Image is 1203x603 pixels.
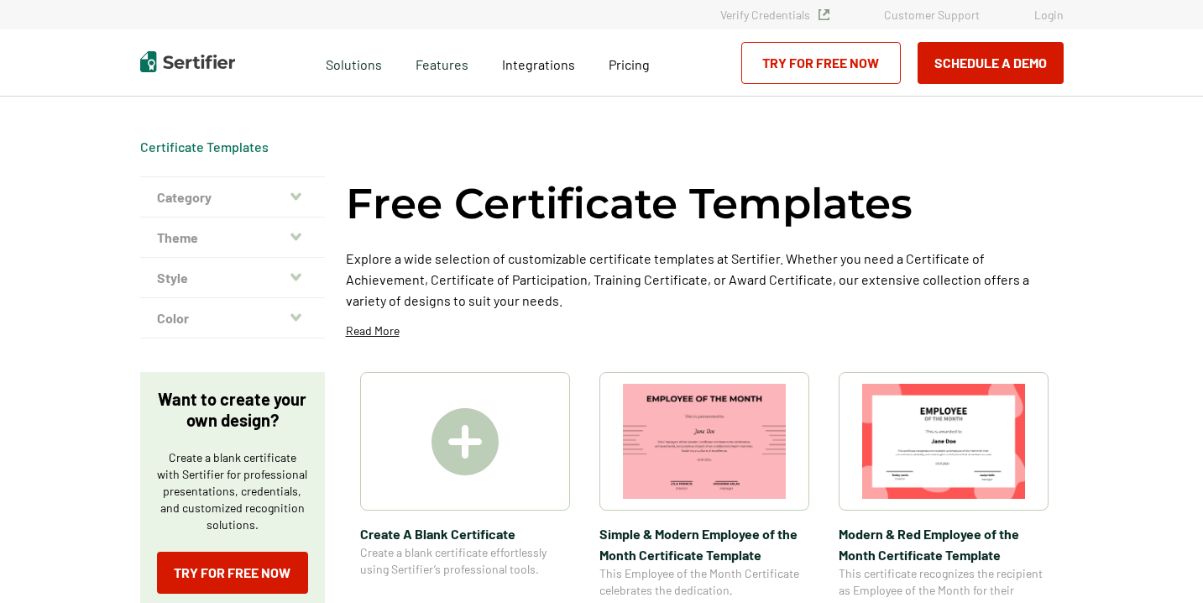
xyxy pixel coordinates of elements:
[862,384,1025,499] img: Modern & Red Employee of the Month Certificate Template
[416,52,468,73] span: Features
[140,177,325,218] button: Category
[839,523,1049,565] span: Modern & Red Employee of the Month Certificate Template
[720,8,829,22] a: Verify Credentials
[819,9,829,20] img: Verified
[346,322,400,339] p: Read More
[884,8,980,22] a: Customer Support
[502,52,575,73] a: Integrations
[502,56,575,72] span: Integrations
[140,51,235,72] img: Sertifier | Digital Credentialing Platform
[623,384,786,499] img: Simple & Modern Employee of the Month Certificate Template
[609,52,650,73] a: Pricing
[326,52,382,73] span: Solutions
[609,56,650,72] span: Pricing
[360,523,570,544] span: Create A Blank Certificate
[157,389,308,431] p: Want to create your own design?
[599,523,809,565] span: Simple & Modern Employee of the Month Certificate Template
[140,139,269,155] a: Certificate Templates
[140,258,325,298] button: Style
[157,552,308,594] a: Try for Free Now
[432,408,499,475] img: Create A Blank Certificate
[741,42,901,84] a: Try for Free Now
[140,298,325,338] button: Color
[360,544,570,578] span: Create a blank certificate effortlessly using Sertifier’s professional tools.
[346,176,913,231] h1: Free Certificate Templates
[140,139,269,155] div: Breadcrumb
[1034,8,1064,22] a: Login
[140,218,325,258] button: Theme
[346,248,1064,311] p: Explore a wide selection of customizable certificate templates at Sertifier. Whether you need a C...
[157,449,308,533] p: Create a blank certificate with Sertifier for professional presentations, credentials, and custom...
